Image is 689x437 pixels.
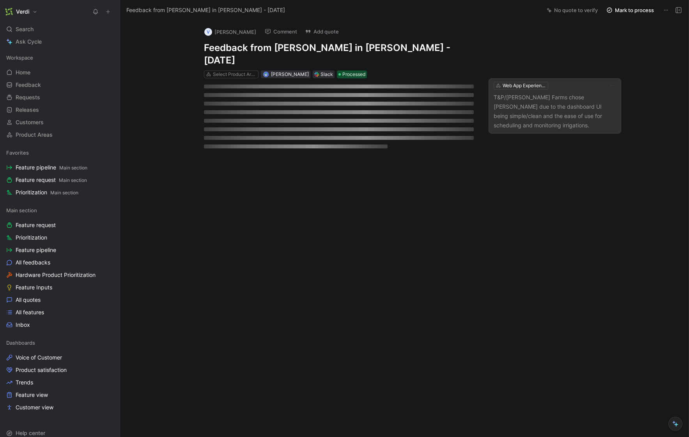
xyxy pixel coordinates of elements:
span: Product Areas [16,131,53,139]
div: Web App Experience [503,82,546,90]
a: Trends [3,377,117,388]
span: Feature Inputs [16,284,52,291]
span: Product satisfaction [16,366,67,374]
span: Search [16,25,34,34]
a: Feedback [3,79,117,91]
div: Main sectionFeature requestPrioritizationFeature pipelineAll feedbacksHardware Product Prioritiza... [3,204,117,331]
span: Main section [59,177,87,183]
a: Customers [3,116,117,128]
div: Dashboards [3,337,117,349]
button: Add quote [301,26,342,37]
a: Product Areas [3,129,117,141]
span: Releases [16,106,39,114]
span: Favorites [6,149,29,157]
span: Home [16,69,30,76]
span: Customers [16,118,44,126]
a: Feature Inputs [3,282,117,293]
span: Trends [16,379,33,386]
div: Select Product Areas [213,70,257,78]
div: Favorites [3,147,117,159]
span: Processed [342,70,365,78]
span: Hardware Product Prioritization [16,271,96,279]
a: All feedbacks [3,257,117,268]
button: V[PERSON_NAME] [201,26,260,38]
a: Requests [3,92,117,103]
button: VerdiVerdi [3,6,39,17]
a: All features [3,307,117,318]
p: T&P/[PERSON_NAME] Farms chose [PERSON_NAME] due to the dashboard UI being simple/clean and the ea... [494,93,616,130]
a: Customer view [3,402,117,413]
span: Help center [16,430,45,436]
span: All quotes [16,296,41,304]
div: V [204,28,212,36]
div: Workspace [3,52,117,63]
button: No quote to verify [543,5,601,16]
button: Comment [261,26,301,37]
span: Customer view [16,404,53,411]
span: Feedback from [PERSON_NAME] in [PERSON_NAME] - [DATE] [126,5,285,15]
a: Prioritization [3,232,117,243]
span: Feedback [16,81,41,89]
span: Feature request [16,176,87,184]
span: Main section [59,165,87,171]
div: Search [3,23,117,35]
span: Feature pipeline [16,246,56,254]
a: Releases [3,104,117,116]
a: Home [3,67,117,78]
span: Feature pipeline [16,164,87,172]
span: Voice of Customer [16,354,62,361]
a: Feature requestMain section [3,174,117,186]
div: Main section [3,204,117,216]
span: Prioritization [16,234,47,241]
span: All features [16,308,44,316]
span: Feature view [16,391,48,399]
span: All feedbacks [16,259,50,266]
a: Product satisfaction [3,364,117,376]
button: Mark to process [603,5,657,16]
span: Prioritization [16,189,78,197]
span: Inbox [16,321,30,329]
span: [PERSON_NAME] [271,71,309,77]
span: Ask Cycle [16,37,42,46]
a: Feature view [3,389,117,401]
span: Dashboards [6,339,35,347]
a: Feature pipeline [3,244,117,256]
h1: Verdi [16,8,29,15]
a: Voice of Customer [3,352,117,363]
h1: Feedback from [PERSON_NAME] in [PERSON_NAME] - [DATE] [204,42,474,67]
div: Processed [337,70,367,78]
img: avatar [264,72,268,76]
span: Main section [6,206,37,214]
a: Ask Cycle [3,36,117,48]
a: Hardware Product Prioritization [3,269,117,281]
div: Slack [321,70,333,78]
a: PrioritizationMain section [3,187,117,198]
span: Workspace [6,54,33,62]
a: Feature request [3,219,117,231]
span: Main section [50,190,78,196]
a: Inbox [3,319,117,331]
img: Verdi [5,8,13,16]
a: All quotes [3,294,117,306]
span: Requests [16,93,40,101]
div: DashboardsVoice of CustomerProduct satisfactionTrendsFeature viewCustomer view [3,337,117,413]
a: Feature pipelineMain section [3,162,117,173]
span: Feature request [16,221,56,229]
